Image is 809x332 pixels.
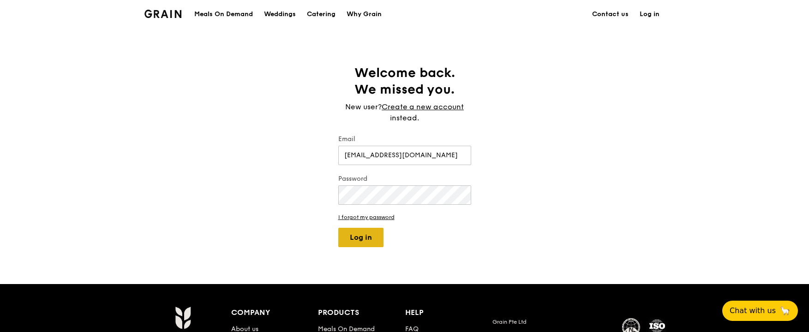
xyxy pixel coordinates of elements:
a: Weddings [258,0,301,28]
div: Why Grain [347,0,382,28]
a: Catering [301,0,341,28]
span: New user? [345,102,382,111]
a: Contact us [587,0,634,28]
img: Grain [144,10,182,18]
button: Log in [338,228,384,247]
label: Email [338,135,471,144]
span: Chat with us [730,305,776,316]
div: Weddings [264,0,296,28]
div: Catering [307,0,336,28]
div: Meals On Demand [194,0,253,28]
a: I forgot my password [338,214,471,220]
button: Chat with us🦙 [722,301,798,321]
div: Company [231,306,318,319]
h1: Welcome back. We missed you. [338,65,471,98]
img: Grain [175,306,191,329]
div: Help [405,306,492,319]
div: Products [318,306,405,319]
a: Create a new account [382,101,464,113]
div: Grain Pte Ltd [492,318,611,326]
span: instead. [390,113,419,122]
a: Log in [634,0,665,28]
label: Password [338,174,471,184]
span: 🦙 [779,305,791,316]
a: Why Grain [341,0,387,28]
